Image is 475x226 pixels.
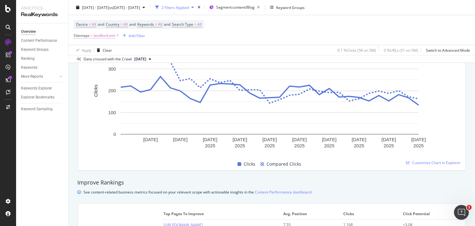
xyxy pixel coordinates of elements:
[267,2,307,12] button: Keyword Groups
[76,22,88,27] span: Device
[203,137,217,142] text: [DATE]
[82,47,92,53] div: Apply
[235,143,245,148] text: 2025
[74,33,90,38] span: Sitemaps
[108,66,116,72] text: 300
[173,137,187,142] text: [DATE]
[207,2,262,12] button: Segment:content/Blog
[143,137,158,142] text: [DATE]
[132,55,154,63] button: [DATE]
[412,160,460,165] span: Customize Chart in Explorer
[129,33,145,38] div: Add Filter
[343,211,397,217] span: Clicks
[21,94,64,101] a: Explorer Bookmarks
[89,22,91,27] span: =
[77,179,466,187] div: Improve Rankings
[21,64,37,71] div: Keywords
[216,5,255,10] span: Segment: content/Blog
[294,143,305,148] text: 2025
[21,46,49,53] div: Keyword Groups
[21,5,63,11] div: Analytics
[21,55,64,62] a: Ranking
[21,94,54,101] div: Explorer Bookmarks
[467,205,472,210] span: 1
[21,106,64,112] a: Keyword Sampling
[196,4,202,11] div: times
[21,46,64,53] a: Keyword Groups
[74,2,148,12] button: [DATE] - [DATE]vs[DATE] - [DATE]
[155,22,157,27] span: =
[21,28,64,35] a: Overview
[137,22,154,27] span: Keywords
[21,55,35,62] div: Ranking
[337,47,376,53] div: 0.1 % Clicks ( 5K on 5M )
[109,5,140,10] span: vs [DATE] - [DATE]
[21,28,36,35] div: Overview
[406,160,460,165] a: Customize Chart in Explorer
[264,143,275,148] text: 2025
[77,189,466,195] div: info banner
[134,56,146,62] span: 2025 Aug. 4th
[164,22,170,27] span: and
[454,205,469,220] iframe: Intercom live chat
[172,22,193,27] span: Search Type
[205,143,215,148] text: 2025
[21,85,52,92] div: Keywords Explorer
[411,137,426,142] text: [DATE]
[292,137,307,142] text: [DATE]
[194,22,196,27] span: =
[108,88,116,93] text: 200
[423,45,470,55] button: Switch to Advanced Mode
[158,20,162,29] span: All
[244,160,255,168] span: Clicks
[354,143,364,148] text: 2025
[283,211,337,217] span: Avg. Position
[322,137,336,142] text: [DATE]
[94,31,115,40] span: landlord.xml
[413,143,424,148] text: 2025
[120,22,122,27] span: =
[98,22,104,27] span: and
[21,64,64,71] a: Keywords
[83,189,312,195] div: See content-related business metrics focused on your relevant scope with actionable insights in the
[91,33,93,38] span: =
[21,73,43,80] div: More Reports
[384,143,394,148] text: 2025
[74,45,92,55] button: Apply
[82,5,109,10] span: [DATE] - [DATE]
[384,47,418,53] div: 0 % URLs ( 51 on 5M )
[106,22,119,27] span: Country
[197,20,202,29] span: All
[21,73,58,80] a: More Reports
[403,211,456,217] span: Click Potential
[92,20,96,29] span: All
[382,137,396,142] text: [DATE]
[103,47,112,53] div: Clear
[113,131,116,137] text: 0
[83,56,132,62] div: Data crossed with the Crawl
[108,110,116,115] text: 100
[21,106,53,112] div: Keyword Sampling
[267,160,301,168] span: Compared Clicks
[129,22,136,27] span: and
[426,47,470,53] div: Switch to Advanced Mode
[21,85,64,92] a: Keywords Explorer
[255,189,312,195] a: Content Performance dashboard.
[93,84,98,97] text: Clicks
[153,2,196,12] button: 2 Filters Applied
[233,137,247,142] text: [DATE]
[276,5,305,10] div: Keyword Groups
[164,211,277,217] span: Top pages to improve
[83,44,456,153] svg: A chart.
[352,137,366,142] text: [DATE]
[94,45,112,55] button: Clear
[161,5,189,10] div: 2 Filters Applied
[21,11,63,18] div: RealKeywords
[120,32,145,39] button: Add Filter
[21,37,57,44] div: Content Performance
[262,137,277,142] text: [DATE]
[324,143,334,148] text: 2025
[21,37,64,44] a: Content Performance
[123,20,128,29] span: All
